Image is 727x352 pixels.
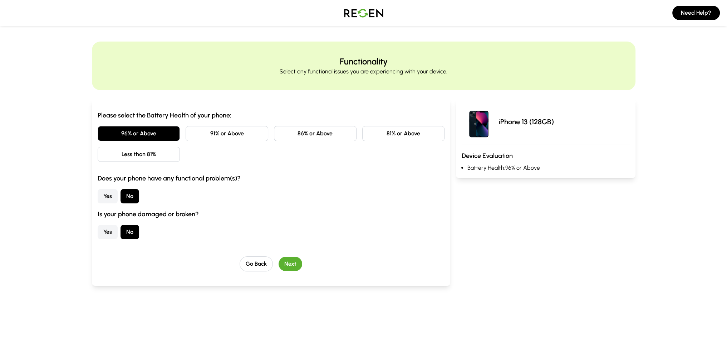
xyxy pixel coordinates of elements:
[362,126,445,141] button: 81% or Above
[186,126,268,141] button: 91% or Above
[462,105,496,139] img: iPhone 13
[98,126,180,141] button: 96% or Above
[340,56,388,67] h2: Functionality
[279,257,302,271] button: Next
[98,110,445,120] h3: Please select the Battery Health of your phone:
[98,147,180,162] button: Less than 81%
[467,164,629,172] li: Battery Health: 96% or Above
[499,117,554,127] p: iPhone 13 (128GB)
[274,126,357,141] button: 86% or Above
[98,225,118,239] button: Yes
[98,173,445,183] h3: Does your phone have any functional problem(s)?
[121,189,139,203] button: No
[672,6,720,20] button: Need Help?
[121,225,139,239] button: No
[98,189,118,203] button: Yes
[462,151,629,161] h3: Device Evaluation
[339,3,389,23] img: Logo
[240,256,273,271] button: Go Back
[280,67,447,76] p: Select any functional issues you are experiencing with your device.
[98,209,445,219] h3: Is your phone damaged or broken?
